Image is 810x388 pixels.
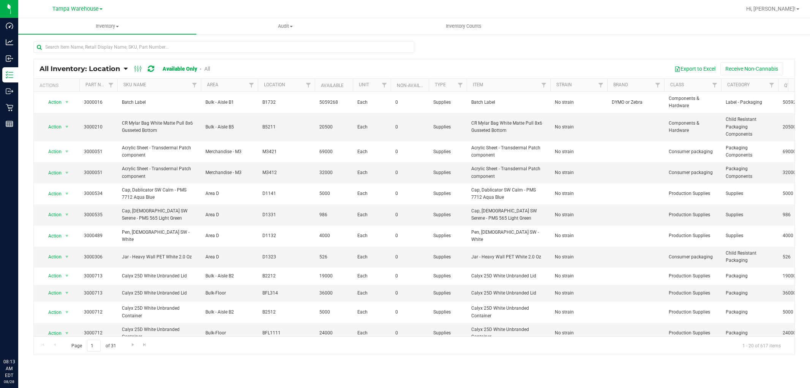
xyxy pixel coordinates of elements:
span: Supplies [726,232,774,239]
span: Inventory Counts [436,23,492,30]
span: 3000051 [84,148,113,155]
span: select [62,188,72,199]
input: 1 [87,340,101,352]
span: Action [41,97,62,108]
a: Brand [613,82,628,87]
span: Label - Packaging [726,99,774,106]
span: DYMO or Zebra [612,99,660,106]
span: M3412 [262,169,310,176]
span: D1331 [262,211,310,219]
span: Audit [197,23,374,30]
span: No strain [555,329,603,337]
span: CR Mylar Bag White Matte Pull 8x6 Gusseted Bottom [471,120,546,134]
span: 3000210 [84,124,113,131]
span: 20500 [319,124,348,131]
span: Area D [205,211,253,219]
span: No strain [555,99,603,106]
a: Filter [105,79,117,92]
span: Action [41,252,62,262]
span: Packaging Components [726,144,774,159]
span: Pen, [DEMOGRAPHIC_DATA] SW - White [471,229,546,243]
span: Supplies [433,272,462,280]
span: Area D [205,253,253,261]
span: Action [41,122,62,132]
span: Calyx 25D White Unbranded Lid [471,290,546,297]
span: Supplies [726,211,774,219]
span: 3000712 [84,329,113,337]
span: 0 [395,272,424,280]
inline-svg: Dashboard [6,22,13,30]
span: B2512 [262,309,310,316]
a: Filter [188,79,201,92]
button: Export to Excel [669,62,720,75]
span: Supplies [433,253,462,261]
a: Filter [538,79,550,92]
span: Action [41,188,62,199]
span: Components & Hardware [669,120,717,134]
span: select [62,288,72,298]
div: Actions [39,83,76,88]
span: Action [41,271,62,281]
inline-svg: Analytics [6,38,13,46]
span: 3000713 [84,272,113,280]
span: 32000 [319,169,348,176]
span: Calyx 25D White Unbranded Lid [122,272,196,280]
span: No strain [555,253,603,261]
span: Production Supplies [669,290,717,297]
span: Each [357,124,386,131]
a: Filter [595,79,607,92]
a: Qty [784,83,793,88]
span: D1323 [262,253,310,261]
span: 3000534 [84,190,113,197]
span: Acrylic Sheet - Transdermal Patch component [471,165,546,180]
button: Receive Non-Cannabis [720,62,783,75]
span: Action [41,209,62,220]
a: Filter [454,79,467,92]
span: B5211 [262,124,310,131]
span: Tampa Warehouse [52,6,99,12]
span: BFL1111 [262,329,310,337]
span: BFL314 [262,290,310,297]
span: Each [357,232,386,239]
span: Supplies [433,290,462,297]
inline-svg: Retail [6,104,13,111]
a: SKU Name [123,82,146,87]
span: Bulk - Aisle B1 [205,99,253,106]
a: Type [435,82,446,87]
a: Go to the last page [139,340,150,350]
a: Location [264,82,285,87]
span: 36000 [319,290,348,297]
span: Bulk-Floor [205,290,253,297]
span: 4000 [319,232,348,239]
span: Production Supplies [669,232,717,239]
span: 986 [319,211,348,219]
span: 0 [395,211,424,219]
span: select [62,122,72,132]
span: Bulk - Aisle B5 [205,124,253,131]
span: Calyx 25D White Unbranded Lid [471,272,546,280]
span: Acrylic Sheet - Transdermal Patch component [471,144,546,159]
span: Packaging [726,272,774,280]
span: Action [41,328,62,339]
span: CR Mylar Bag White Matte Pull 8x6 Gusseted Bottom [122,120,196,134]
span: Batch Label [471,99,546,106]
a: Strain [556,82,572,87]
iframe: Resource center [8,327,30,350]
span: Supplies [433,329,462,337]
span: 3000016 [84,99,113,106]
span: Bulk - Aisle B2 [205,272,253,280]
span: No strain [555,290,603,297]
span: Packaging [726,309,774,316]
span: Packaging [726,329,774,337]
span: select [62,252,72,262]
span: 5059268 [319,99,348,106]
span: Jar - Heavy Wall PET White 2.0 Oz [122,253,196,261]
span: Supplies [433,309,462,316]
span: 24000 [319,329,348,337]
span: Consumer packaging [669,253,717,261]
span: Each [357,169,386,176]
a: Audit [196,18,374,34]
span: No strain [555,169,603,176]
span: Bulk - Aisle B2 [205,309,253,316]
a: Filter [709,79,721,92]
